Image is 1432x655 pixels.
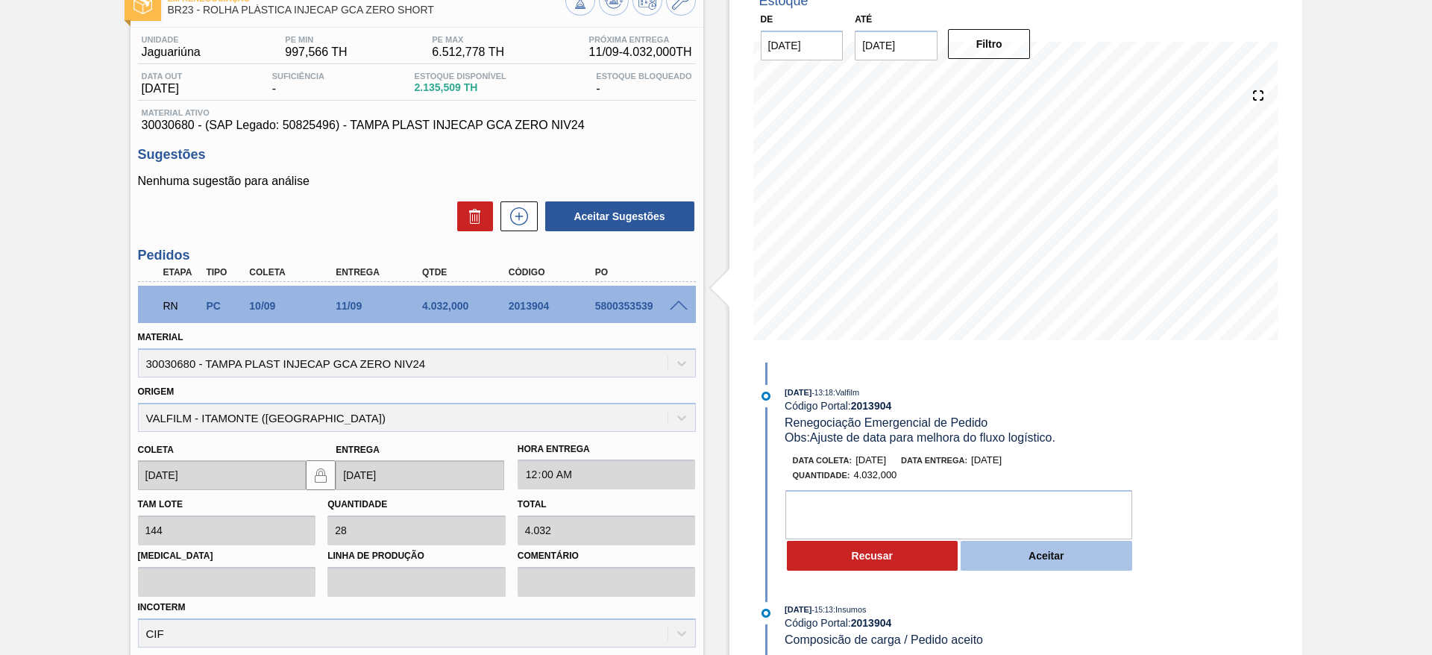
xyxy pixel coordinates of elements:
h3: Sugestões [138,147,696,163]
img: atual [761,609,770,618]
h3: Pedidos [138,248,696,263]
div: 5800353539 [591,300,688,312]
label: Linha de Produção [327,545,506,567]
span: - 13:18 [812,389,833,397]
label: Tam lote [138,499,183,510]
span: PE MIN [285,35,347,44]
div: PO [591,267,688,278]
span: 11/09 - 4.032,000 TH [589,46,692,59]
label: Quantidade [327,499,387,510]
div: 4.032,000 [418,300,515,312]
span: [DATE] [855,454,886,466]
p: Nenhuma sugestão para análise [138,175,696,188]
label: Origem [138,386,175,397]
span: Próxima Entrega [589,35,692,44]
input: dd/mm/yyyy [761,31,844,60]
strong: 2013904 [851,400,892,412]
div: 10/09/2025 [245,300,342,312]
span: Suficiência [272,72,324,81]
span: [DATE] [971,454,1002,466]
span: Estoque Bloqueado [596,72,691,81]
div: - [268,72,328,95]
div: Qtde [418,267,515,278]
label: Hora Entrega [518,439,696,460]
input: dd/mm/yyyy [138,460,307,490]
span: Data entrega: [901,456,967,465]
div: Código [505,267,602,278]
span: 997,566 TH [285,46,347,59]
span: - 15:13 [812,606,833,614]
span: Quantidade : [793,471,850,480]
span: PE MAX [432,35,504,44]
div: 2013904 [505,300,602,312]
img: locked [312,466,330,484]
div: Tipo [202,267,247,278]
label: Até [855,14,872,25]
div: Coleta [245,267,342,278]
button: Filtro [948,29,1031,59]
div: Excluir Sugestões [450,201,493,231]
input: dd/mm/yyyy [336,460,504,490]
div: Pedido de Compra [202,300,247,312]
p: RN [163,300,201,312]
span: : Valfilm [833,388,859,397]
span: Data out [142,72,183,81]
div: 11/09/2025 [332,300,429,312]
span: Data coleta: [793,456,852,465]
label: [MEDICAL_DATA] [138,545,316,567]
div: Código Portal: [785,400,1139,412]
input: dd/mm/yyyy [855,31,938,60]
div: Em renegociação [160,289,204,322]
span: Jaguariúna [142,46,201,59]
label: Total [518,499,547,510]
label: Coleta [138,445,174,455]
button: locked [306,460,336,490]
div: Entrega [332,267,429,278]
span: 2.135,509 TH [415,82,506,93]
label: Incoterm [138,602,186,612]
button: Aceitar [961,541,1132,571]
div: Etapa [160,267,204,278]
span: [DATE] [785,605,811,614]
span: Composicão de carga / Pedido aceito [785,633,983,646]
span: [DATE] [142,82,183,95]
span: 4.032,000 [854,469,897,480]
span: Unidade [142,35,201,44]
strong: 2013904 [851,617,892,629]
span: [DATE] [785,388,811,397]
img: atual [761,392,770,401]
label: Entrega [336,445,380,455]
span: 30030680 - (SAP Legado: 50825496) - TAMPA PLAST INJECAP GCA ZERO NIV24 [142,119,692,132]
label: Comentário [518,545,696,567]
span: Estoque Disponível [415,72,506,81]
span: Material ativo [142,108,692,117]
button: Recusar [787,541,958,571]
span: Renegociação Emergencial de Pedido [785,416,987,429]
label: Material [138,332,183,342]
div: - [592,72,695,95]
span: Obs: Ajuste de data para melhora do fluxo logístico. [785,431,1055,444]
div: Código Portal: [785,617,1139,629]
label: De [761,14,773,25]
div: Aceitar Sugestões [538,200,696,233]
span: BR23 - ROLHA PLÁSTICA INJECAP GCA ZERO SHORT [168,4,565,16]
span: : Insumos [833,605,867,614]
span: 6.512,778 TH [432,46,504,59]
button: Aceitar Sugestões [545,201,694,231]
div: Nova sugestão [493,201,538,231]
